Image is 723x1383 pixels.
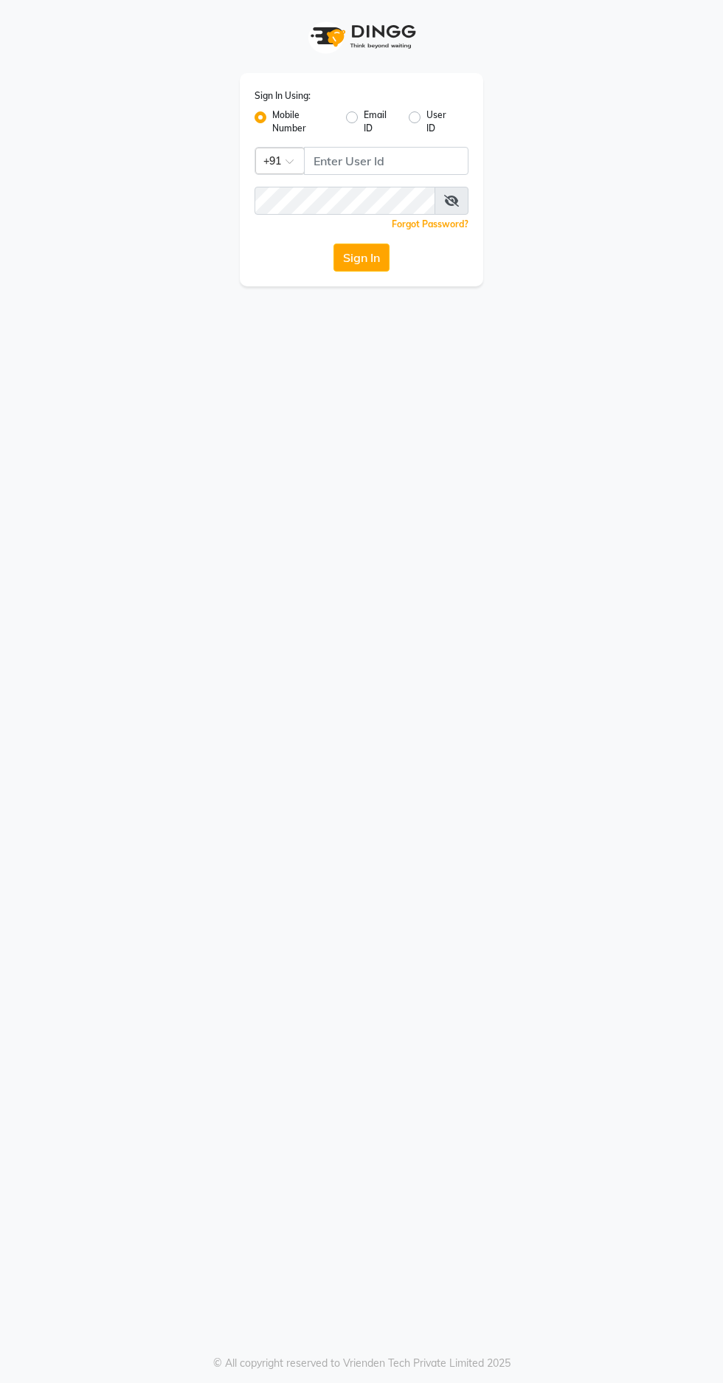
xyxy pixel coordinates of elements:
img: logo1.svg [302,15,421,58]
button: Sign In [333,244,390,272]
label: Email ID [364,108,397,135]
input: Username [255,187,435,215]
label: Sign In Using: [255,89,311,103]
label: Mobile Number [272,108,334,135]
input: Username [304,147,468,175]
a: Forgot Password? [392,218,468,230]
label: User ID [426,108,457,135]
